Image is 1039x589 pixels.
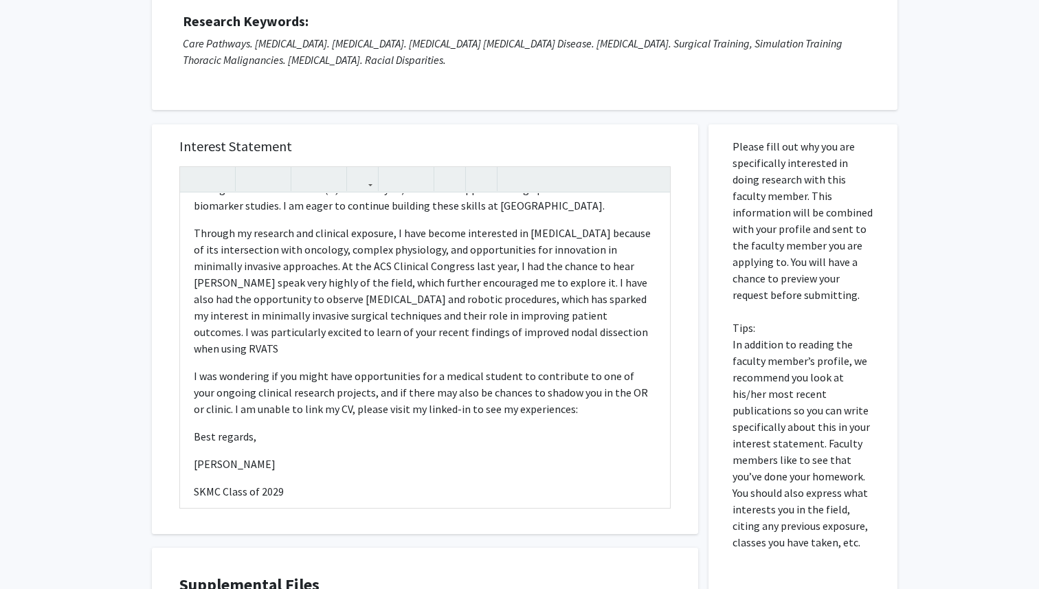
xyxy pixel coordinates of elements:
button: Redo (Ctrl + Y) [208,167,232,191]
p: Best regards, [194,428,656,445]
iframe: Chat [10,527,58,579]
p: Through my research and clinical exposure, I have become interested in [MEDICAL_DATA] because of ... [194,225,656,357]
h5: Interest Statement [179,138,671,155]
p: SKMC Class of 2029 [194,483,656,500]
p: [PERSON_NAME] [194,456,656,472]
button: Link [350,167,375,191]
button: Fullscreen [643,167,667,191]
div: Note to users with screen readers: Please press Alt+0 or Option+0 to deactivate our accessibility... [180,193,670,508]
button: Superscript [295,167,319,191]
button: Undo (Ctrl + Z) [183,167,208,191]
i: Care Pathways. [MEDICAL_DATA]. [MEDICAL_DATA]. [MEDICAL_DATA] [MEDICAL_DATA] Disease. [MEDICAL_DA... [183,36,842,67]
p: Please fill out why you are specifically interested in doing research with this faculty member. T... [733,138,873,551]
button: Emphasis (Ctrl + I) [263,167,287,191]
p: I was wondering if you might have opportunities for a medical student to contribute to one of you... [194,368,656,417]
button: Remove format [438,167,462,191]
button: Ordered list [406,167,430,191]
strong: Research Keywords: [183,12,309,30]
button: Subscript [319,167,343,191]
button: Unordered list [382,167,406,191]
button: Strong (Ctrl + B) [239,167,263,191]
button: Insert horizontal rule [469,167,493,191]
